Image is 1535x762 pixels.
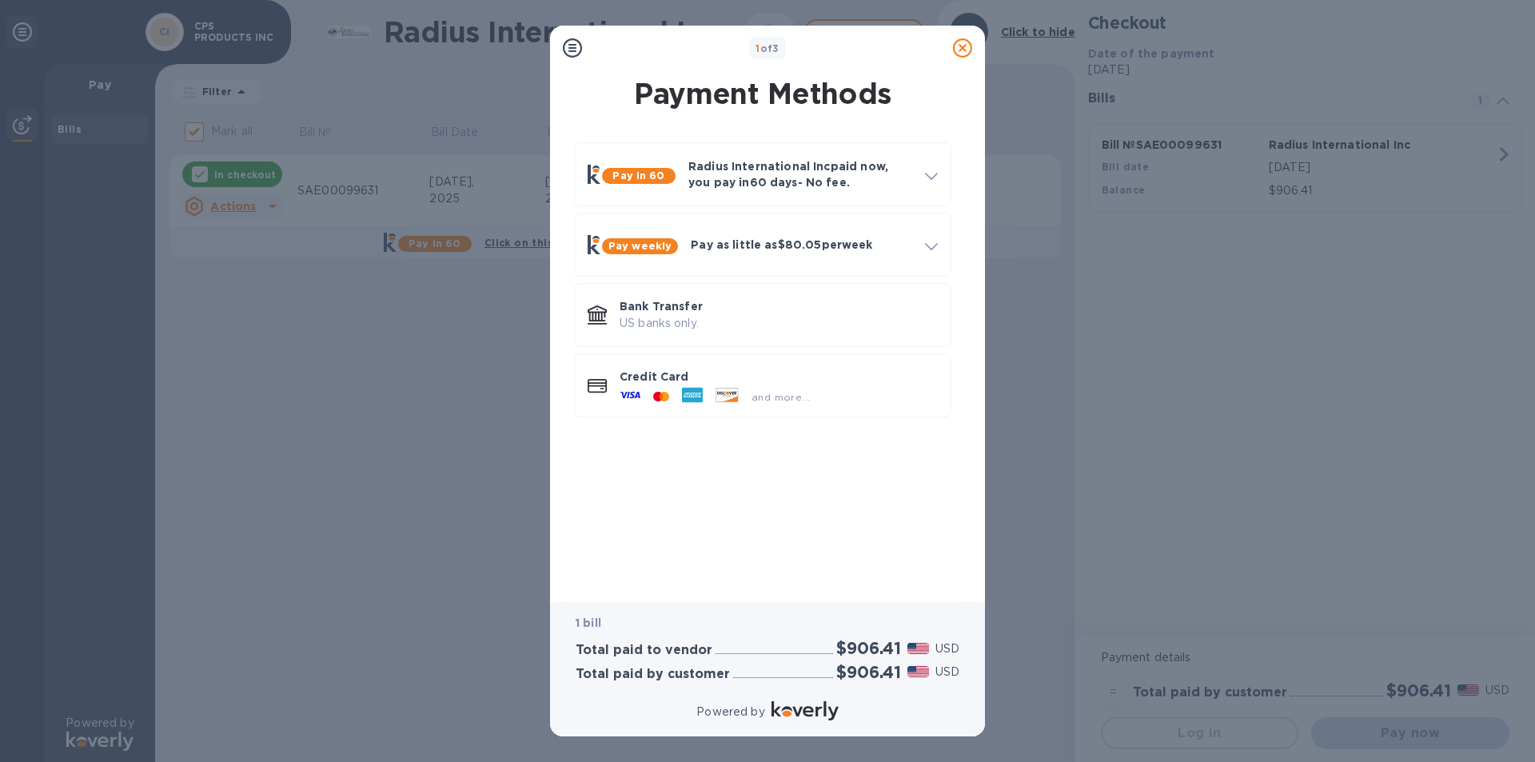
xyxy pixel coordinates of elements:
[756,42,760,54] span: 1
[612,170,664,182] b: Pay in 60
[752,391,810,403] span: and more...
[608,240,672,252] b: Pay weekly
[620,369,938,385] p: Credit Card
[935,640,959,657] p: USD
[696,704,764,720] p: Powered by
[688,158,912,190] p: Radius International Inc paid now, you pay in 60 days - No fee.
[576,643,712,658] h3: Total paid to vendor
[576,616,601,629] b: 1 bill
[907,666,929,677] img: USD
[576,667,730,682] h3: Total paid by customer
[756,42,779,54] b: of 3
[620,298,938,314] p: Bank Transfer
[836,662,901,682] h2: $906.41
[836,638,901,658] h2: $906.41
[620,315,938,332] p: US banks only.
[691,237,912,253] p: Pay as little as $80.05 per week
[935,664,959,680] p: USD
[771,701,839,720] img: Logo
[907,643,929,654] img: USD
[571,77,955,110] h1: Payment Methods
